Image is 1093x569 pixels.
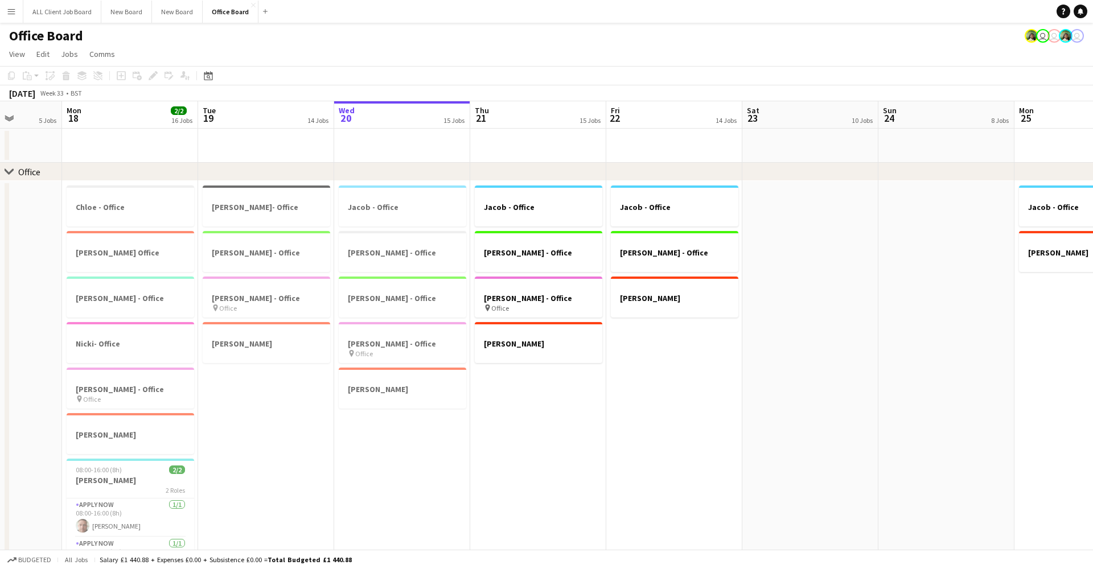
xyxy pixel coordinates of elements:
[6,554,53,566] button: Budgeted
[67,277,194,318] app-job-card: [PERSON_NAME] - Office
[67,498,194,537] app-card-role: APPLY NOW1/108:00-16:00 (8h)[PERSON_NAME]
[852,116,873,125] div: 10 Jobs
[152,1,203,23] button: New Board
[475,185,602,226] app-job-card: Jacob - Office
[18,556,51,564] span: Budgeted
[171,106,187,115] span: 2/2
[1036,29,1050,43] app-user-avatar: Jamie Neale
[76,465,122,474] span: 08:00-16:00 (8h)
[67,202,194,212] h3: Chloe - Office
[611,185,738,226] app-job-card: Jacob - Office
[67,322,194,363] app-job-card: Nicki- Office
[67,430,194,440] h3: [PERSON_NAME]
[475,231,602,272] app-job-card: [PERSON_NAME] - Office
[268,555,352,564] span: Total Budgeted £1 440.88
[1059,29,1073,43] app-user-avatar: Sarah Lawani
[339,339,466,349] h3: [PERSON_NAME] - Office
[475,339,602,349] h3: [PERSON_NAME]
[9,49,25,59] span: View
[38,89,66,97] span: Week 33
[339,322,466,363] app-job-card: [PERSON_NAME] - Office Office
[475,293,602,303] h3: [PERSON_NAME] - Office
[339,293,466,303] h3: [PERSON_NAME] - Office
[611,105,620,116] span: Fri
[32,47,54,61] a: Edit
[339,231,466,272] app-job-card: [PERSON_NAME] - Office
[203,231,330,272] app-job-card: [PERSON_NAME] - Office
[100,555,352,564] div: Salary £1 440.88 + Expenses £0.00 + Subsistence £0.00 =
[611,248,738,258] h3: [PERSON_NAME] - Office
[443,116,465,125] div: 15 Jobs
[203,248,330,258] h3: [PERSON_NAME] - Office
[611,277,738,318] app-job-card: [PERSON_NAME]
[36,49,50,59] span: Edit
[203,185,330,226] app-job-card: [PERSON_NAME]- Office
[201,112,216,125] span: 19
[171,116,192,125] div: 16 Jobs
[991,116,1009,125] div: 8 Jobs
[203,105,216,116] span: Tue
[609,112,620,125] span: 22
[611,231,738,272] app-job-card: [PERSON_NAME] - Office
[39,116,56,125] div: 5 Jobs
[1025,29,1038,43] app-user-avatar: Sarah Lawani
[5,47,30,61] a: View
[67,475,194,485] h3: [PERSON_NAME]
[1047,29,1061,43] app-user-avatar: Nicola Lewis
[491,304,509,312] span: Office
[475,202,602,212] h3: Jacob - Office
[339,248,466,258] h3: [PERSON_NAME] - Office
[9,88,35,99] div: [DATE]
[475,105,489,116] span: Thu
[67,231,194,272] app-job-card: [PERSON_NAME] Office
[475,322,602,363] div: [PERSON_NAME]
[339,277,466,318] app-job-card: [PERSON_NAME] - Office
[67,413,194,454] app-job-card: [PERSON_NAME]
[23,1,101,23] button: ALL Client Job Board
[339,185,466,226] app-job-card: Jacob - Office
[85,47,120,61] a: Comms
[219,304,237,312] span: Office
[89,49,115,59] span: Comms
[63,555,90,564] span: All jobs
[716,116,737,125] div: 14 Jobs
[339,368,466,409] div: [PERSON_NAME]
[611,202,738,212] h3: Jacob - Office
[67,368,194,409] app-job-card: [PERSON_NAME] - Office Office
[355,349,373,358] span: Office
[881,112,897,125] span: 24
[203,277,330,318] app-job-card: [PERSON_NAME] - Office Office
[101,1,152,23] button: New Board
[307,116,328,125] div: 14 Jobs
[475,277,602,318] div: [PERSON_NAME] - Office Office
[475,248,602,258] h3: [PERSON_NAME] - Office
[67,185,194,226] app-job-card: Chloe - Office
[203,293,330,303] h3: [PERSON_NAME] - Office
[580,116,601,125] div: 15 Jobs
[337,112,355,125] span: 20
[65,112,81,125] span: 18
[67,384,194,394] h3: [PERSON_NAME] - Office
[339,202,466,212] h3: Jacob - Office
[9,27,83,44] h1: Office Board
[339,384,466,394] h3: [PERSON_NAME]
[1019,105,1034,116] span: Mon
[883,105,897,116] span: Sun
